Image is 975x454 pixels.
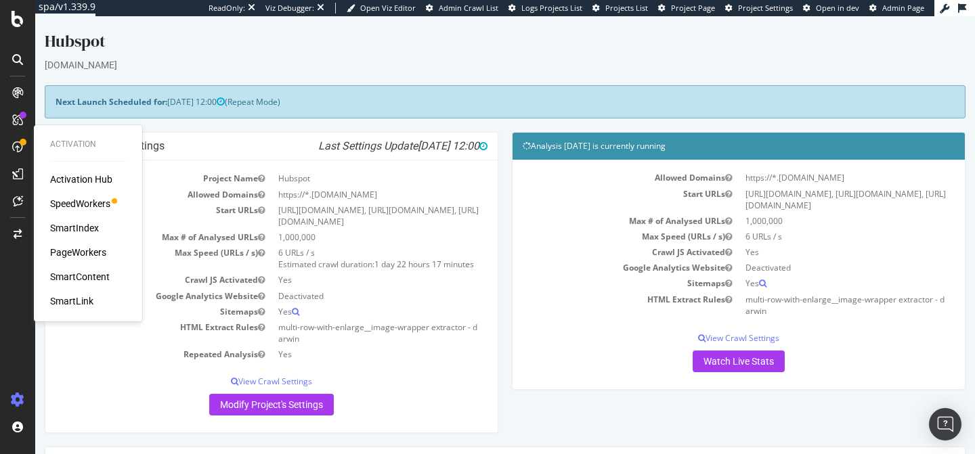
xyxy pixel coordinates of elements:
[487,259,703,275] td: Sitemaps
[487,275,703,302] td: HTML Extract Rules
[236,229,452,256] td: 6 URLs / s Estimated crawl duration:
[508,3,582,14] a: Logs Projects List
[703,244,919,259] td: Deactivated
[50,221,99,235] a: SmartIndex
[703,170,919,197] td: [URL][DOMAIN_NAME], [URL][DOMAIN_NAME], [URL][DOMAIN_NAME]
[236,288,452,303] td: Yes
[174,378,299,399] a: Modify Project's Settings
[487,123,919,137] h4: Analysis [DATE] is currently running
[20,80,132,91] strong: Next Launch Scheduled for:
[50,294,93,308] a: SmartLink
[487,197,703,212] td: Max # of Analysed URLs
[20,288,236,303] td: Sitemaps
[383,123,452,136] span: [DATE] 12:00
[236,256,452,271] td: Yes
[869,3,924,14] a: Admin Page
[236,186,452,213] td: [URL][DOMAIN_NAME], [URL][DOMAIN_NAME], [URL][DOMAIN_NAME]
[9,14,930,42] div: Hubspot
[20,359,452,371] p: View Crawl Settings
[132,80,190,91] span: [DATE] 12:00
[20,256,236,271] td: Crawl JS Activated
[605,3,648,13] span: Projects List
[20,123,452,137] h4: Project Global Settings
[236,330,452,346] td: Yes
[725,3,793,14] a: Project Settings
[283,123,452,137] i: Last Settings Update
[347,3,416,14] a: Open Viz Editor
[236,272,452,288] td: Deactivated
[703,259,919,275] td: Yes
[209,3,245,14] div: ReadOnly:
[20,272,236,288] td: Google Analytics Website
[703,228,919,244] td: Yes
[816,3,859,13] span: Open in dev
[236,154,452,170] td: Hubspot
[487,154,703,169] td: Allowed Domains
[487,170,703,197] td: Start URLs
[487,212,703,228] td: Max Speed (URLs / s)
[657,334,750,356] a: Watch Live Stats
[521,3,582,13] span: Logs Projects List
[20,330,236,346] td: Repeated Analysis
[592,3,648,14] a: Projects List
[236,303,452,330] td: multi-row-with-enlarge__image-wrapper extractor - darwin
[9,42,930,55] div: [DOMAIN_NAME]
[487,228,703,244] td: Crawl JS Activated
[20,171,236,186] td: Allowed Domains
[703,197,919,212] td: 1,000,000
[20,213,236,229] td: Max # of Analysed URLs
[487,316,919,327] p: View Crawl Settings
[236,213,452,229] td: 1,000,000
[20,186,236,213] td: Start URLs
[803,3,859,14] a: Open in dev
[50,139,126,150] div: Activation
[50,173,112,186] a: Activation Hub
[882,3,924,13] span: Admin Page
[236,171,452,186] td: https://*.[DOMAIN_NAME]
[671,3,715,13] span: Project Page
[439,3,498,13] span: Admin Crawl List
[703,275,919,302] td: multi-row-with-enlarge__image-wrapper extractor - darwin
[929,408,961,440] div: Open Intercom Messenger
[703,154,919,169] td: https://*.[DOMAIN_NAME]
[50,270,110,283] a: SmartContent
[487,244,703,259] td: Google Analytics Website
[426,3,498,14] a: Admin Crawl List
[20,154,236,170] td: Project Name
[703,212,919,228] td: 6 URLs / s
[339,242,439,254] span: 1 day 22 hours 17 minutes
[360,3,416,13] span: Open Viz Editor
[50,197,110,210] a: SpeedWorkers
[20,229,236,256] td: Max Speed (URLs / s)
[738,3,793,13] span: Project Settings
[50,246,106,259] a: PageWorkers
[265,3,314,14] div: Viz Debugger:
[20,303,236,330] td: HTML Extract Rules
[658,3,715,14] a: Project Page
[9,69,930,102] div: (Repeat Mode)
